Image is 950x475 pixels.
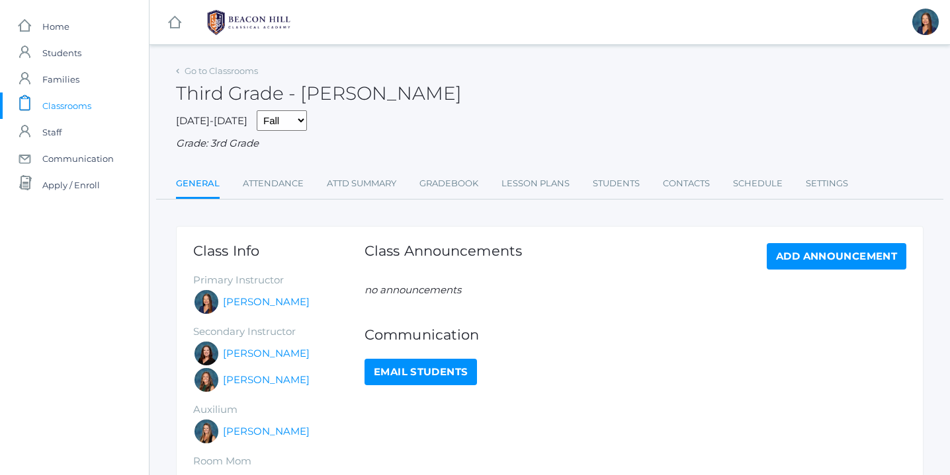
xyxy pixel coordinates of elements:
img: BHCALogos-05-308ed15e86a5a0abce9b8dd61676a3503ac9727e845dece92d48e8588c001991.png [199,6,298,39]
span: Families [42,66,79,92]
a: Schedule [733,170,783,197]
a: Contacts [663,170,710,197]
a: [PERSON_NAME] [223,373,310,388]
div: Lori Webster [193,289,220,315]
a: Email Students [365,359,477,385]
h2: Third Grade - [PERSON_NAME] [176,83,462,104]
div: Katie Watters [193,340,220,367]
a: General [176,170,220,199]
h5: Auxilium [193,404,365,416]
span: Communication [42,145,114,172]
a: Attendance [243,170,304,197]
h5: Room Mom [193,456,365,467]
a: Add Announcement [767,243,906,270]
span: [DATE]-[DATE] [176,114,247,127]
h1: Class Announcements [365,243,522,266]
em: no announcements [365,283,461,296]
a: Lesson Plans [501,170,570,197]
a: Students [593,170,640,197]
div: Lori Webster [912,9,939,35]
a: Attd Summary [327,170,396,197]
h1: Class Info [193,243,365,258]
div: Juliana Fowler [193,418,220,445]
a: [PERSON_NAME] [223,424,310,439]
span: Apply / Enroll [42,172,100,198]
span: Students [42,40,81,66]
span: Staff [42,119,62,145]
a: [PERSON_NAME] [223,295,310,310]
a: Go to Classrooms [185,65,258,76]
a: Settings [806,170,848,197]
a: [PERSON_NAME] [223,346,310,361]
div: Grade: 3rd Grade [176,136,924,151]
h5: Secondary Instructor [193,326,365,338]
a: Gradebook [419,170,478,197]
h5: Primary Instructor [193,275,365,286]
span: Classrooms [42,92,91,119]
h1: Communication [365,327,906,342]
span: Home [42,13,69,40]
div: Andrea Deutsch [193,367,220,393]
